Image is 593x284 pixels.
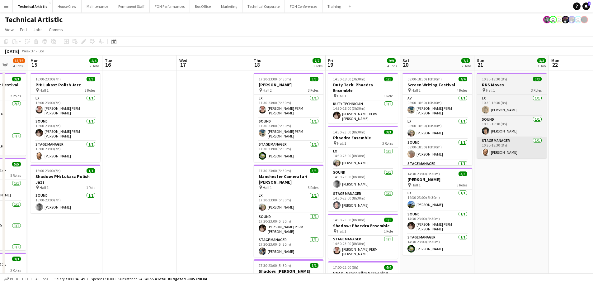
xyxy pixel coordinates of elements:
span: 08:00-18:30 (10h30m) [407,77,442,81]
span: Mon [31,58,39,63]
button: Training [322,0,346,12]
span: Comms [49,27,63,32]
span: 3 Roles [308,88,318,93]
span: 1/1 [310,263,318,268]
app-card-role: Sound1/108:00-18:30 (10h30m)[PERSON_NAME] [402,139,472,160]
h3: [PERSON_NAME] [254,82,323,88]
button: House Crew [53,0,82,12]
div: 10:30-18:30 (8h)3/3RNS Moves Hall 13 RolesLX1/110:30-18:30 (8h)[PERSON_NAME]Sound1/110:30-18:30 (... [477,73,547,158]
a: Jobs [31,26,45,34]
span: 15 [30,61,39,68]
app-job-card: 16:00-23:00 (7h)1/1Shadow: PH: Lukasz Polish Jazz Hall 11 RoleSound1/116:00-23:00 (7h)[PERSON_NAME] [31,165,100,213]
h3: VAAK: Grass Film Screening [328,270,398,276]
button: Budgeted [3,276,29,282]
span: Sun [477,58,484,63]
button: Marketing [216,0,242,12]
h3: RNS Moves [477,82,547,88]
span: 3/3 [12,257,21,261]
span: Hall 1 [486,88,495,93]
span: Hall 1 [263,185,272,190]
app-card-role: LX1/110:30-18:30 (8h)[PERSON_NAME] [477,95,547,116]
button: Maintenance [82,0,113,12]
span: 3 Roles [457,183,467,187]
span: 17:30-23:00 (5h30m) [259,263,291,268]
button: Permanent Staff [113,0,150,12]
app-card-role: Sound1/116:00-23:00 (7h)[PERSON_NAME] [31,192,100,213]
span: 18 [253,61,261,68]
span: 3/3 [87,77,95,81]
h3: Screen Writing Festival [402,82,472,88]
app-card-role: Sound1/117:30-23:00 (5h30m)[PERSON_NAME] PERM [PERSON_NAME] [254,118,323,141]
span: Sat [402,58,409,63]
app-card-role: Sound1/117:30-23:00 (5h30m)[PERSON_NAME] PERM [PERSON_NAME] [254,213,323,236]
span: 10:30-18:30 (8h) [482,77,507,81]
span: 17:00-22:00 (5h) [333,265,358,270]
app-user-avatar: Gabrielle Barr [581,16,588,23]
app-card-role: Stage Manager1/114:30-23:00 (8h30m)[PERSON_NAME] [328,190,398,211]
button: FOH Conferences [285,0,322,12]
span: 3 Roles [10,268,21,272]
app-job-card: 14:30-18:00 (3h30m)1/1Duty Tech: Phaedra Ensemble Hall 11 RoleDuty Technician1/114:30-18:00 (3h30... [328,73,398,123]
app-card-role: Duty Technician1/114:30-18:00 (3h30m)[PERSON_NAME] PERM [PERSON_NAME] [328,100,398,123]
span: 1/1 [87,168,95,173]
app-card-role: Sound1/110:30-18:30 (8h)[PERSON_NAME] [477,116,547,137]
app-job-card: 17:30-23:00 (5h30m)3/3[PERSON_NAME] Hall 23 RolesLX1/117:30-23:00 (5h30m)[PERSON_NAME] PERM [PERS... [254,73,323,162]
span: 1 Role [384,94,393,98]
h3: Shadow: Phaedra Ensemble [328,223,398,229]
span: Budgeted [10,277,28,281]
app-user-avatar: Liveforce Admin [549,16,557,23]
span: 14:30-23:00 (8h30m) [407,171,440,176]
h3: [PERSON_NAME] [402,177,472,182]
div: [DATE] [5,48,19,54]
a: 7 [582,2,590,10]
span: 5/5 [12,162,21,166]
span: Total Budgeted £885 690.04 [157,277,207,281]
span: 3 Roles [85,88,95,93]
span: 14:30-23:00 (8h30m) [333,218,365,222]
app-card-role: LX1/117:30-23:00 (5h30m)[PERSON_NAME] PERM [PERSON_NAME] [254,95,323,118]
span: 3/3 [533,77,542,81]
span: 3/3 [459,171,467,176]
span: Hall 1 [337,94,346,98]
span: Hall 2 [263,88,272,93]
span: 22 [550,61,559,68]
span: Hall 1 [40,185,49,190]
span: Week 37 [21,49,36,53]
span: 1/1 [384,77,393,81]
app-card-role: AV1/108:00-18:30 (10h30m)[PERSON_NAME] PERM [PERSON_NAME] [402,95,472,118]
span: 1 Role [86,185,95,190]
span: Hall 1 [337,141,346,146]
app-job-card: 14:30-23:00 (8h30m)3/3Phaedra Ensemble Hall 13 RolesLX1/114:30-23:00 (8h30m)[PERSON_NAME]Sound1/1... [328,126,398,211]
app-user-avatar: Liveforce Admin [556,16,563,23]
span: 1/1 [384,218,393,222]
app-user-avatar: Zubair PERM Dhalla [568,16,576,23]
app-job-card: 14:30-23:00 (8h30m)3/3[PERSON_NAME] Hall 13 RolesLX1/114:30-23:00 (8h30m)[PERSON_NAME]Sound1/114:... [402,168,472,255]
app-card-role: LX1/117:30-23:00 (5h30m)[PERSON_NAME] [254,192,323,213]
span: 19 [327,61,333,68]
span: 17:30-23:00 (5h30m) [259,77,291,81]
span: Thu [254,58,261,63]
span: 4/4 [459,77,467,81]
span: 17:30-23:00 (5h30m) [259,168,291,173]
a: Edit [17,26,30,34]
span: 3/3 [12,77,21,81]
div: 2 Jobs [90,64,99,68]
app-job-card: 17:30-23:00 (5h30m)3/3Manchester Camerata + [PERSON_NAME] Hall 13 RolesLX1/117:30-23:00 (5h30m)[P... [254,165,323,257]
h3: PH: Lukasz Polish Jazz [31,82,100,88]
app-user-avatar: Zubair PERM Dhalla [562,16,569,23]
app-card-role: Stage Manager1/117:30-23:00 (5h30m)[PERSON_NAME] [254,141,323,162]
span: 3/3 [310,77,318,81]
div: 14:30-23:00 (8h30m)1/1Shadow: Phaedra Ensemble Hall 11 RoleStage Manager1/114:30-23:00 (8h30m)[PE... [328,214,398,259]
span: Hall 1 [40,88,49,93]
app-card-role: Stage Manager1/1 [402,160,472,181]
span: 16 [104,61,112,68]
h3: Duty Tech: Phaedra Ensemble [328,82,398,93]
h3: Shadow: PH: Lukasz Polish Jazz [31,174,100,185]
app-job-card: 08:00-18:30 (10h30m)4/4Screen Writing Festival Hall 24 RolesAV1/108:00-18:30 (10h30m)[PERSON_NAME... [402,73,472,165]
h3: Manchester Camerata + [PERSON_NAME] [254,174,323,185]
span: 14:30-23:00 (8h30m) [333,130,365,134]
